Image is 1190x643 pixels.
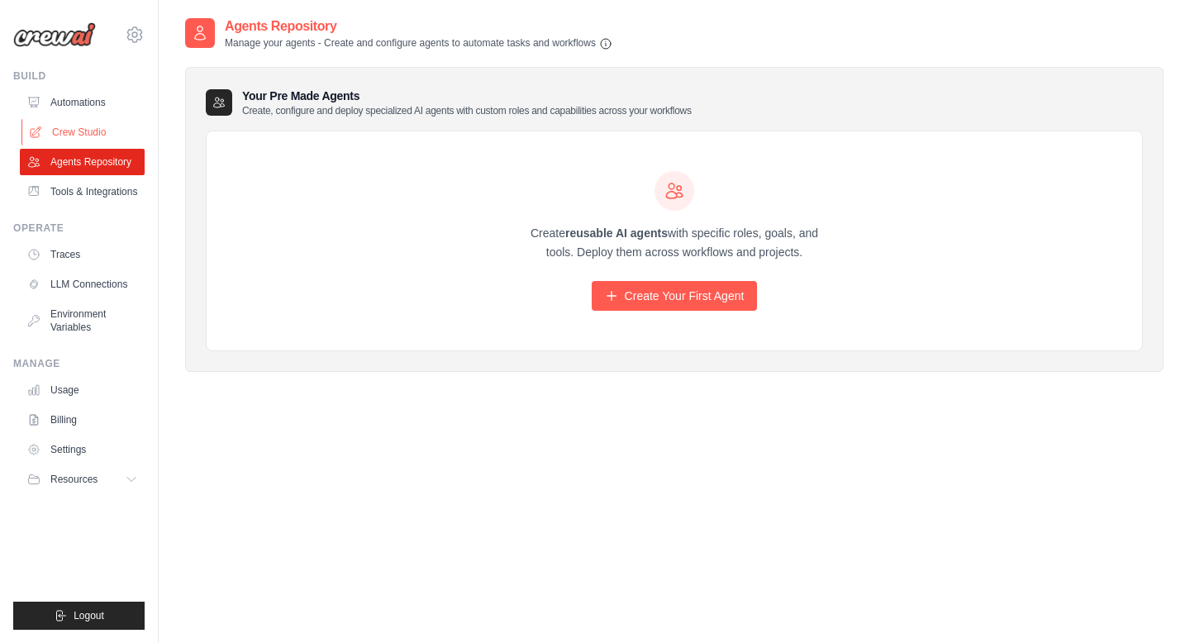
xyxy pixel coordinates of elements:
button: Logout [13,602,145,630]
span: Resources [50,473,98,486]
a: Crew Studio [21,119,146,145]
a: Billing [20,407,145,433]
div: Build [13,69,145,83]
span: Logout [74,609,104,622]
p: Manage your agents - Create and configure agents to automate tasks and workflows [225,36,612,50]
a: Environment Variables [20,301,145,341]
a: Usage [20,377,145,403]
p: Create, configure and deploy specialized AI agents with custom roles and capabilities across your... [242,104,692,117]
strong: reusable AI agents [565,226,668,240]
a: Settings [20,436,145,463]
a: Create Your First Agent [592,281,758,311]
h2: Agents Repository [225,17,612,36]
a: Automations [20,89,145,116]
div: Operate [13,221,145,235]
div: Manage [13,357,145,370]
a: Traces [20,241,145,268]
button: Resources [20,466,145,493]
a: LLM Connections [20,271,145,298]
a: Tools & Integrations [20,179,145,205]
p: Create with specific roles, goals, and tools. Deploy them across workflows and projects. [516,224,833,262]
h3: Your Pre Made Agents [242,88,692,117]
a: Agents Repository [20,149,145,175]
img: Logo [13,22,96,47]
